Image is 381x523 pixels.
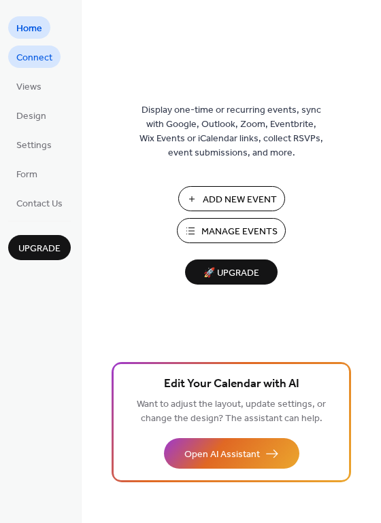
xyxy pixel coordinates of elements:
span: Contact Us [16,197,63,211]
a: Home [8,16,50,39]
span: Open AI Assistant [184,448,260,462]
a: Design [8,104,54,126]
span: Views [16,80,42,94]
a: Views [8,75,50,97]
span: Home [16,22,42,36]
button: 🚀 Upgrade [185,259,278,285]
span: Edit Your Calendar with AI [164,375,299,394]
a: Contact Us [8,192,71,214]
span: Connect [16,51,52,65]
a: Connect [8,46,61,68]
span: Manage Events [201,225,278,239]
button: Add New Event [178,186,285,211]
a: Settings [8,133,60,156]
span: Design [16,109,46,124]
span: Upgrade [18,242,61,256]
button: Manage Events [177,218,286,243]
span: 🚀 Upgrade [193,264,269,283]
span: Display one-time or recurring events, sync with Google, Outlook, Zoom, Eventbrite, Wix Events or ... [139,103,323,160]
span: Want to adjust the layout, update settings, or change the design? The assistant can help. [137,395,326,428]
a: Form [8,162,46,185]
span: Settings [16,139,52,153]
span: Form [16,168,37,182]
button: Open AI Assistant [164,438,299,469]
span: Add New Event [203,193,277,207]
button: Upgrade [8,235,71,260]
